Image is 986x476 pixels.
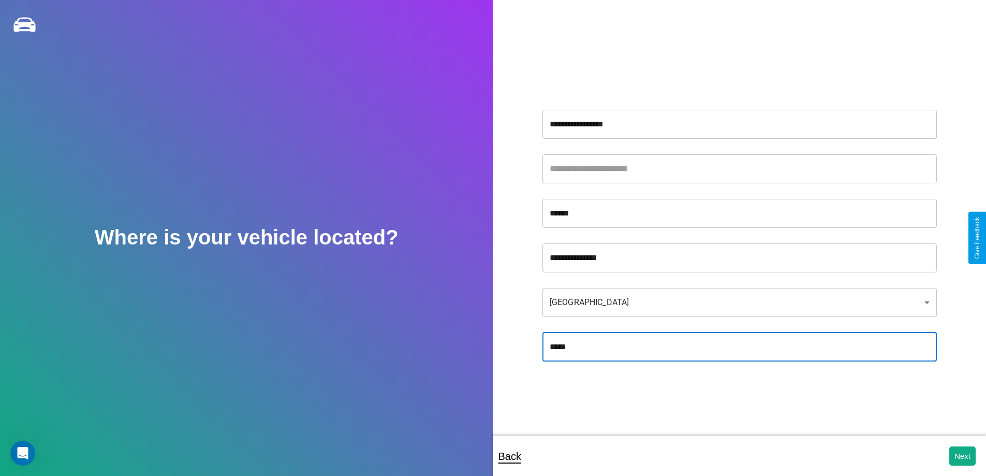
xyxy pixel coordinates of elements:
[10,441,35,466] iframe: Intercom live chat
[498,447,521,466] p: Back
[542,288,937,317] div: [GEOGRAPHIC_DATA]
[949,446,976,466] button: Next
[95,226,399,249] h2: Where is your vehicle located?
[974,217,981,259] div: Give Feedback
